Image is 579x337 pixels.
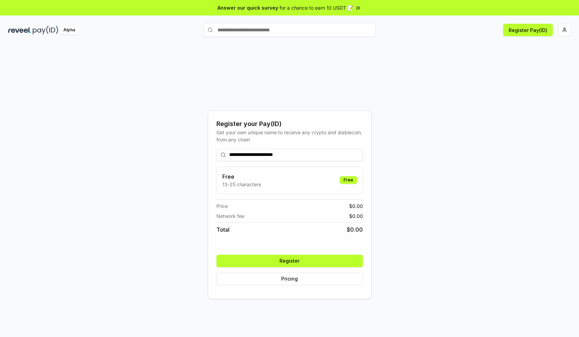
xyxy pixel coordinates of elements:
span: $ 0.00 [347,225,363,234]
img: reveel_dark [8,26,31,34]
div: Get your own unique name to receive any crypto and stablecoin, from any chain [216,129,363,143]
button: Register [216,255,363,267]
span: $ 0.00 [349,202,363,210]
span: for a chance to earn 10 USDT 📝 [280,4,353,11]
span: $ 0.00 [349,212,363,220]
div: Free [340,176,357,184]
span: Price [216,202,228,210]
span: Total [216,225,230,234]
button: Register Pay(ID) [503,24,553,36]
div: Register your Pay(ID) [216,119,363,129]
button: Pricing [216,273,363,285]
img: pay_id [33,26,58,34]
span: Network fee [216,212,244,220]
span: Answer our quick survey [217,4,278,11]
p: 13-25 characters [222,181,261,188]
h3: Free [222,172,261,181]
div: Alpha [60,26,79,34]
